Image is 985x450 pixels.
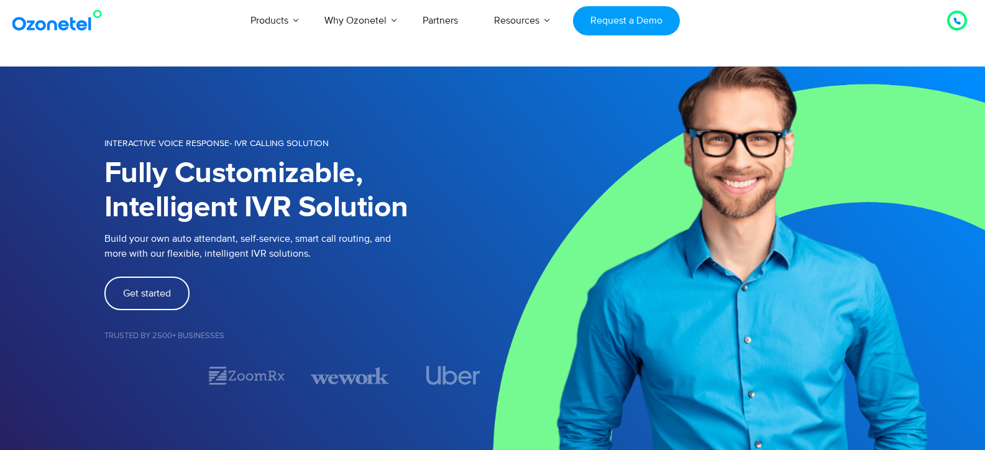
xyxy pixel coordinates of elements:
span: Get started [123,288,171,298]
h5: Trusted by 2500+ Businesses [104,332,493,340]
img: uber [426,366,480,385]
p: Build your own auto attendant, self-service, smart call routing, and more with our flexible, inte... [104,231,493,261]
div: 4 / 7 [414,366,492,385]
div: 2 / 7 [208,365,286,387]
img: wework [311,365,389,387]
div: 1 / 7 [104,368,183,383]
span: INTERACTIVE VOICE RESPONSE- IVR Calling Solution [104,138,329,149]
a: Get started [104,277,190,310]
h1: Fully Customizable, Intelligent IVR Solution [104,157,493,225]
img: zoomrx [208,365,286,387]
a: Request a Demo [573,6,679,35]
div: 3 / 7 [311,365,389,387]
div: Image Carousel [104,365,493,387]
